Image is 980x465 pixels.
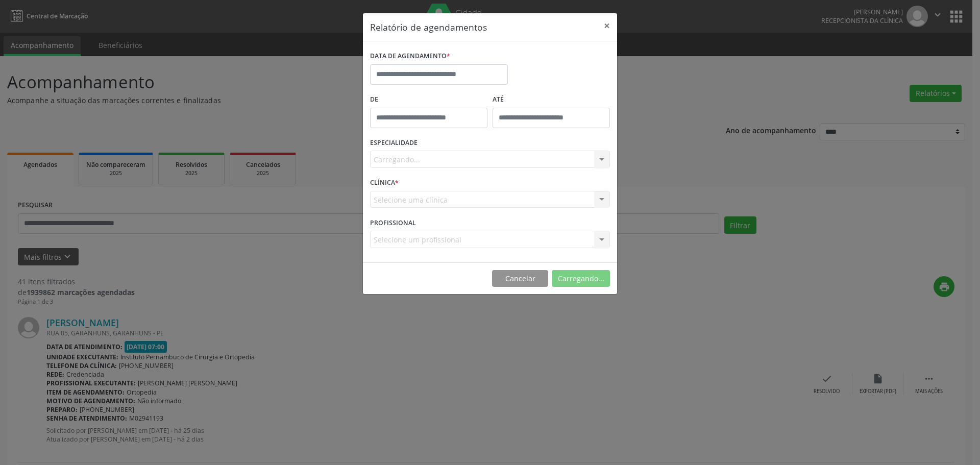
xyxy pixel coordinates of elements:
[492,270,548,287] button: Cancelar
[493,92,610,108] label: ATÉ
[370,48,450,64] label: DATA DE AGENDAMENTO
[370,175,399,191] label: CLÍNICA
[597,13,617,38] button: Close
[370,20,487,34] h5: Relatório de agendamentos
[370,135,418,151] label: ESPECIALIDADE
[370,215,416,231] label: PROFISSIONAL
[552,270,610,287] button: Carregando...
[370,92,487,108] label: De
